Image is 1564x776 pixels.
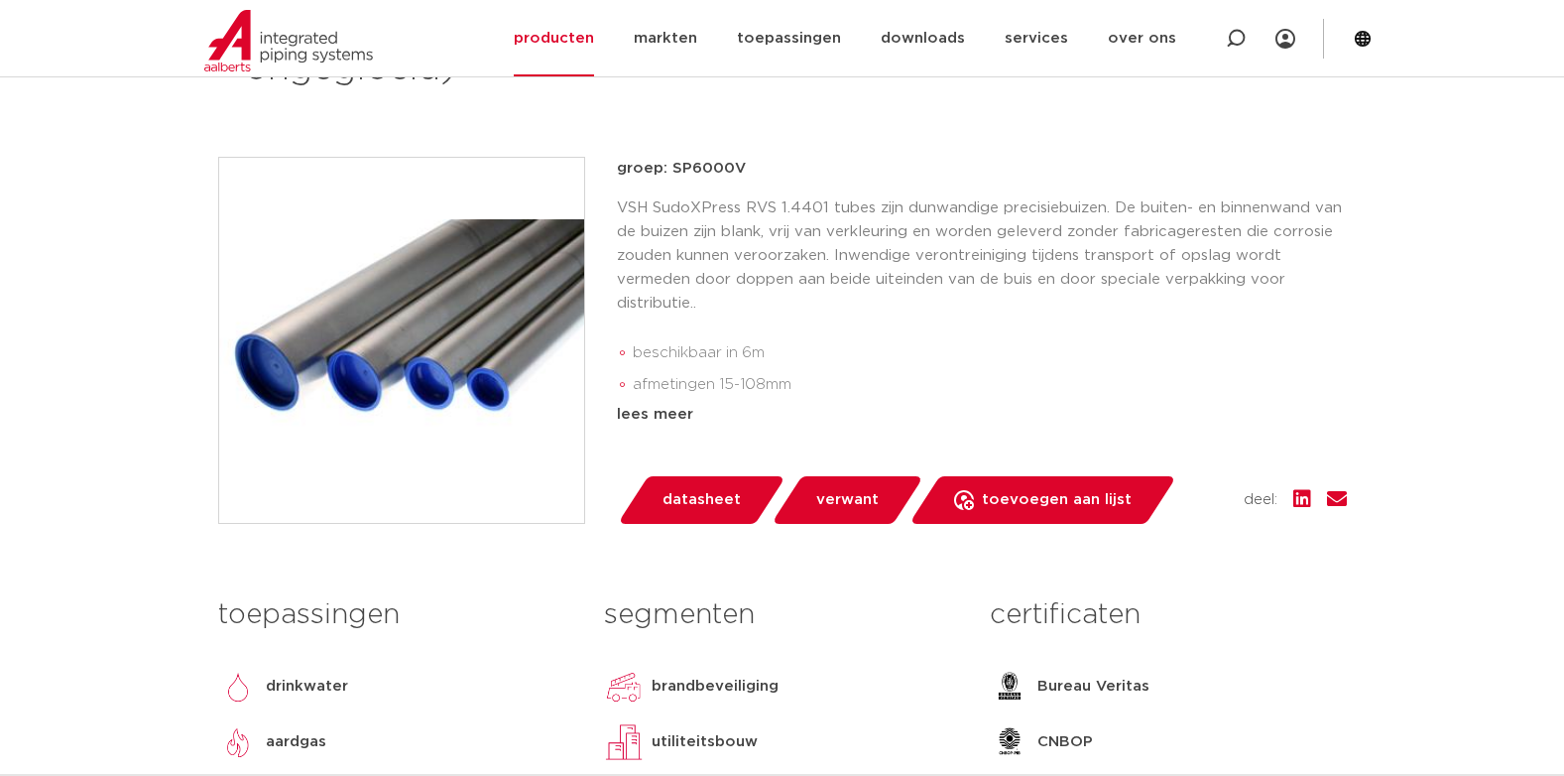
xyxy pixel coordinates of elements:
span: deel: [1244,488,1277,512]
p: utiliteitsbouw [652,730,758,754]
img: CNBOP [990,722,1029,762]
div: lees meer [617,403,1347,427]
span: toevoegen aan lijst [982,484,1132,516]
a: datasheet [617,476,785,524]
img: Bureau Veritas [990,667,1029,707]
span: verwant [816,484,879,516]
img: drinkwater [218,667,258,707]
span: datasheet [662,484,741,516]
img: brandbeveiliging [604,667,644,707]
h3: toepassingen [218,595,574,635]
p: groep: SP6000V [617,157,1347,181]
p: brandbeveiliging [652,675,779,699]
a: verwant [771,476,923,524]
li: beschikbaar in 6m [633,337,1347,369]
img: aardgas [218,722,258,762]
h3: segmenten [604,595,960,635]
img: utiliteitsbouw [604,722,644,762]
p: CNBOP [1037,730,1093,754]
p: VSH SudoXPress RVS 1.4401 tubes zijn dunwandige precisiebuizen. De buiten- en binnenwand van de b... [617,196,1347,316]
p: drinkwater [266,675,348,699]
img: Product Image for VSH SudoXPress RVS buis 1.4401 (AISI316 - ongegloeid) [219,158,584,523]
p: Bureau Veritas [1037,675,1149,699]
h3: certificaten [990,595,1346,635]
p: aardgas [266,730,326,754]
li: afmetingen 15-108mm [633,369,1347,401]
